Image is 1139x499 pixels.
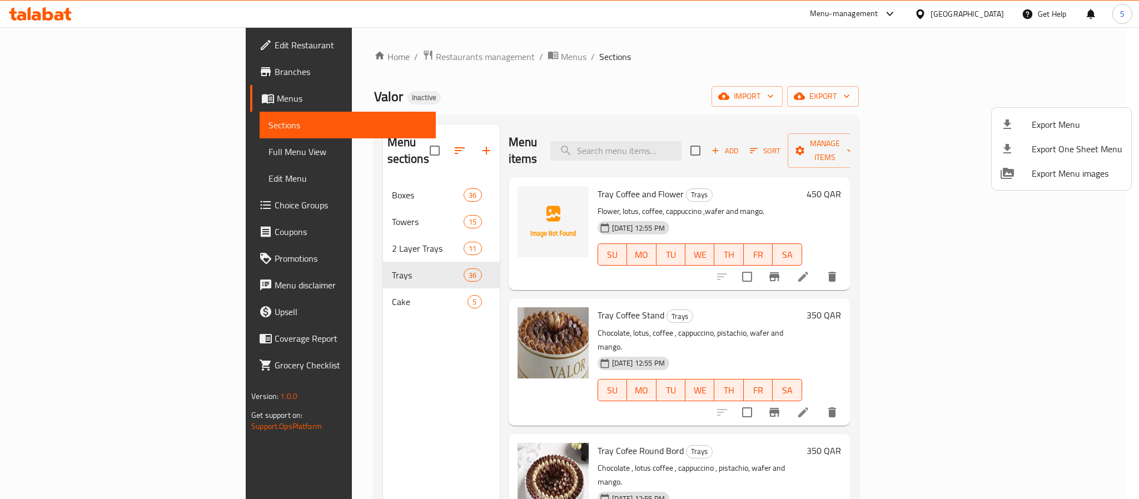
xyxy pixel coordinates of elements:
li: Export Menu images [992,161,1131,186]
li: Export one sheet menu items [992,137,1131,161]
span: Export Menu images [1032,167,1122,180]
span: Export Menu [1032,118,1122,131]
li: Export menu items [992,112,1131,137]
span: Export One Sheet Menu [1032,142,1122,156]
